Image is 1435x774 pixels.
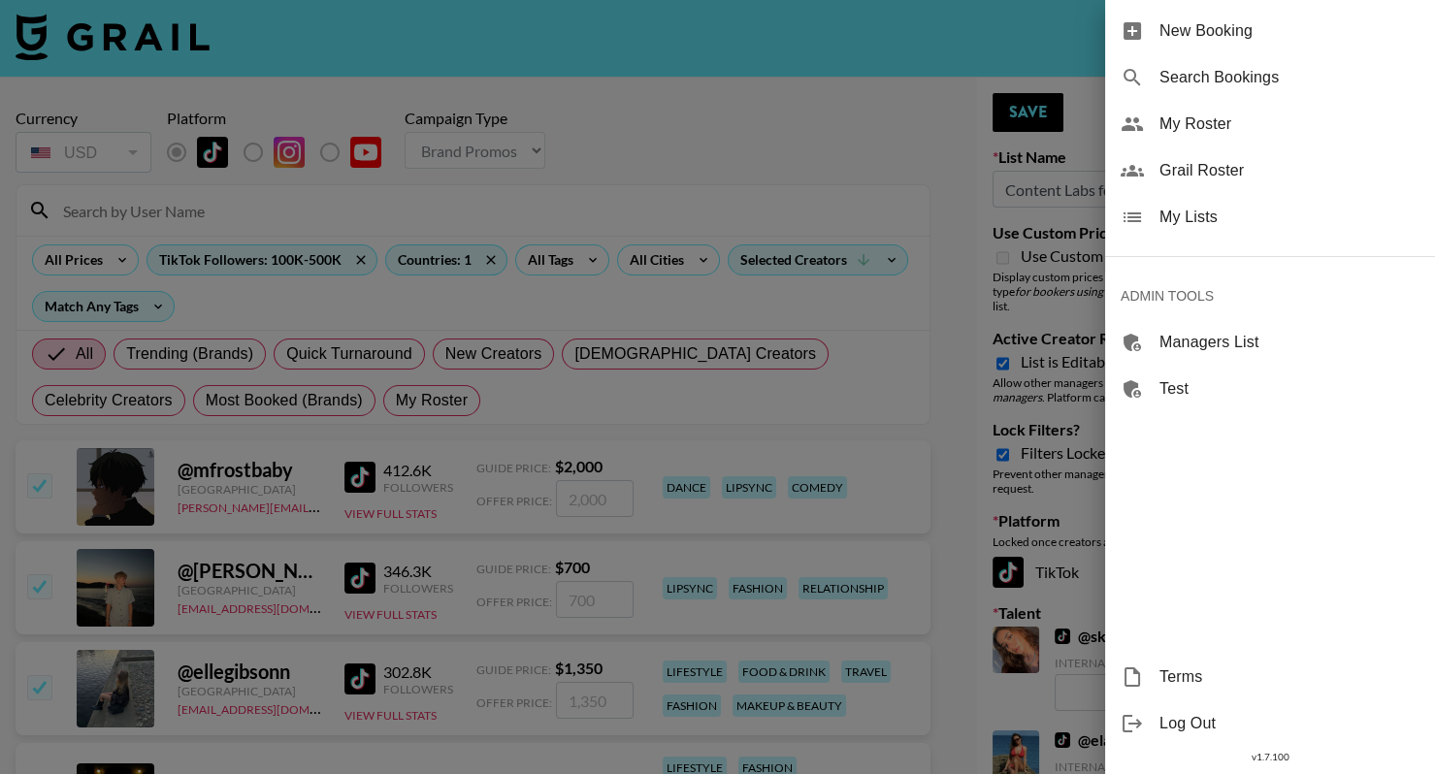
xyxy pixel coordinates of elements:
div: Log Out [1105,700,1435,747]
div: v 1.7.100 [1105,747,1435,767]
div: New Booking [1105,8,1435,54]
span: Search Bookings [1159,66,1419,89]
span: My Lists [1159,206,1419,229]
div: Managers List [1105,319,1435,366]
div: Search Bookings [1105,54,1435,101]
span: Grail Roster [1159,159,1419,182]
div: ADMIN TOOLS [1105,273,1435,319]
span: My Roster [1159,113,1419,136]
span: Log Out [1159,712,1419,735]
div: My Lists [1105,194,1435,241]
span: Managers List [1159,331,1419,354]
span: New Booking [1159,19,1419,43]
span: Test [1159,377,1419,401]
div: Grail Roster [1105,147,1435,194]
div: My Roster [1105,101,1435,147]
div: Test [1105,366,1435,412]
div: Terms [1105,654,1435,700]
span: Terms [1159,665,1419,689]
